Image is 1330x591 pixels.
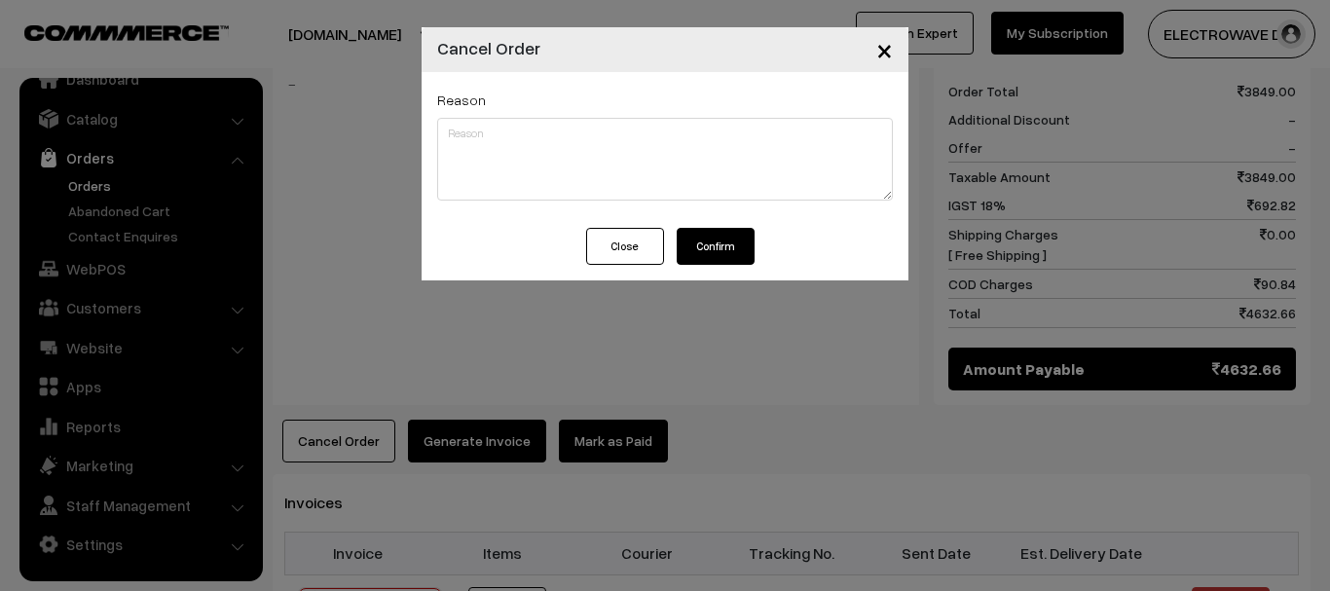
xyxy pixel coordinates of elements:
[586,228,664,265] button: Close
[677,228,755,265] button: Confirm
[437,35,540,61] h4: Cancel Order
[876,31,893,67] span: ×
[437,90,486,110] label: Reason
[861,19,908,80] button: Close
